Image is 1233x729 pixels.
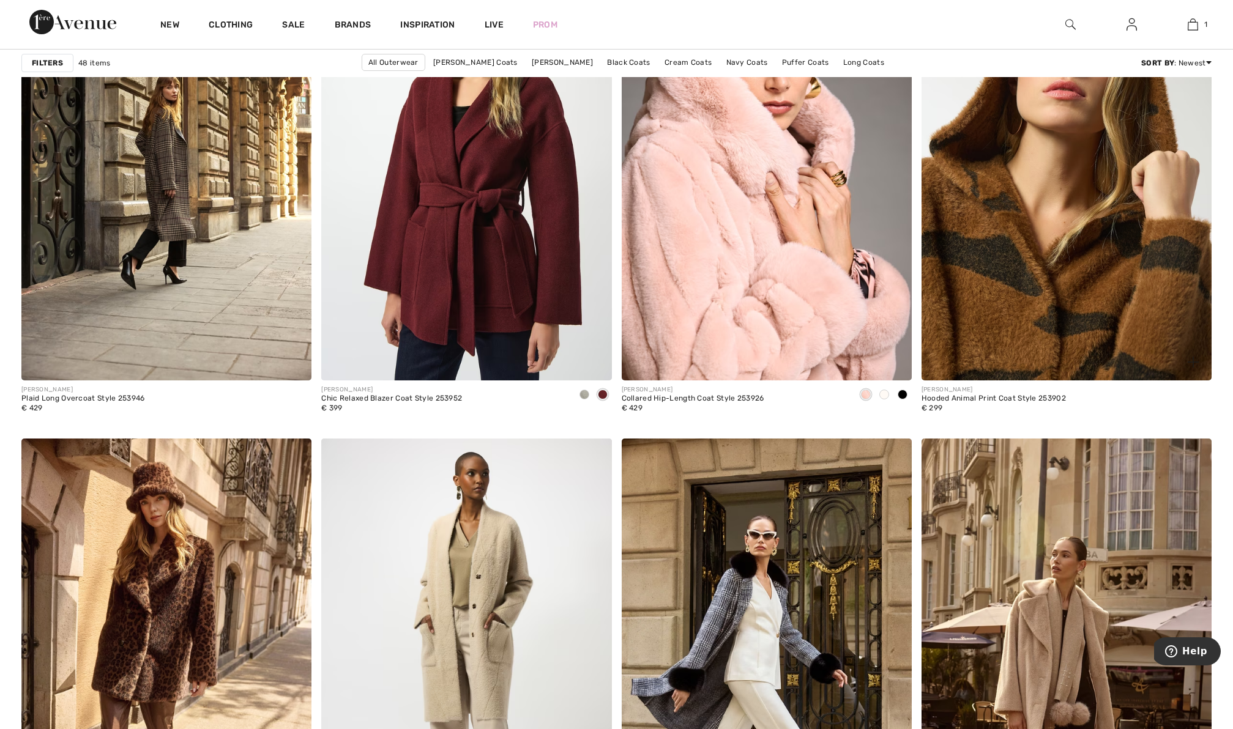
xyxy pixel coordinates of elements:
[720,54,774,70] a: Navy Coats
[209,20,253,32] a: Clothing
[575,385,594,405] div: Light gray
[335,20,371,32] a: Brands
[1065,17,1076,32] img: search the website
[78,57,110,68] span: 48 items
[875,385,893,405] div: Vanilla 30
[922,404,943,412] span: € 299
[594,385,612,405] div: Merlot
[601,54,656,70] a: Black Coats
[622,385,764,394] div: [PERSON_NAME]
[1141,57,1212,68] div: : Newest
[21,385,145,394] div: [PERSON_NAME]
[922,385,1066,394] div: [PERSON_NAME]
[837,54,890,70] a: Long Coats
[1188,17,1198,32] img: My Bag
[321,385,462,394] div: [PERSON_NAME]
[321,394,462,403] div: Chic Relaxed Blazer Coat Style 253952
[857,385,875,405] div: Rose
[1154,637,1221,668] iframe: Opens a widget where you can find more information
[658,54,718,70] a: Cream Coats
[526,54,599,70] a: [PERSON_NAME]
[922,394,1066,403] div: Hooded Animal Print Coat Style 253902
[622,394,764,403] div: Collared Hip-Length Coat Style 253926
[893,385,912,405] div: Black
[776,54,835,70] a: Puffer Coats
[21,404,43,412] span: € 429
[1163,17,1223,32] a: 1
[1117,17,1147,32] a: Sign In
[427,54,524,70] a: [PERSON_NAME] Coats
[1204,19,1207,30] span: 1
[21,394,145,403] div: Plaid Long Overcoat Style 253946
[485,18,504,31] a: Live
[321,404,343,412] span: € 399
[533,18,557,31] a: Prom
[1127,17,1137,32] img: My Info
[282,20,305,32] a: Sale
[1141,59,1174,67] strong: Sort By
[29,10,116,34] img: 1ère Avenue
[32,57,63,68] strong: Filters
[400,20,455,32] span: Inspiration
[160,20,179,32] a: New
[362,54,425,71] a: All Outerwear
[1188,357,1199,368] img: plus_v2.svg
[622,404,643,412] span: € 429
